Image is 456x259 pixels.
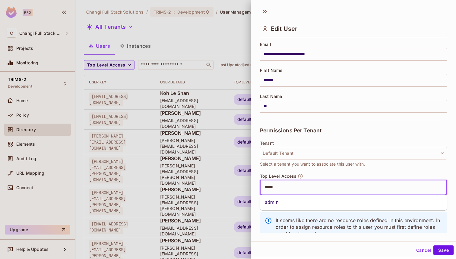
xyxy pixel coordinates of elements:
[260,147,447,160] button: Default Tenant
[260,94,282,99] span: Last Name
[444,186,445,188] button: Close
[271,25,297,32] span: Edit User
[276,217,442,237] p: It seems like there are no resource roles defined in this environment. In order to assign resourc...
[260,197,447,208] li: admin
[260,141,274,146] span: Tenant
[260,174,296,179] span: Top Level Access
[260,68,283,73] span: First Name
[414,245,433,255] button: Cancel
[433,245,454,255] button: Save
[260,128,321,134] span: Permissions Per Tenant
[260,42,271,47] span: Email
[260,161,365,167] span: Select a tenant you want to associate this user with.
